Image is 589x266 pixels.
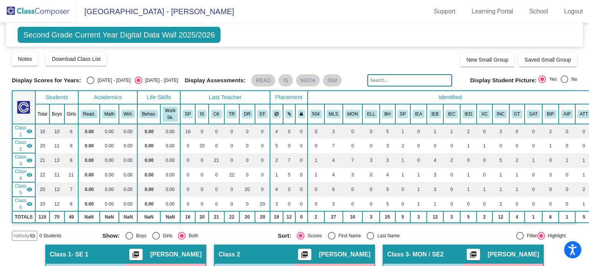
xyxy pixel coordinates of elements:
td: 7 [64,182,79,197]
td: 0 [255,124,270,139]
button: IS [197,110,206,118]
td: 0 [180,182,196,197]
td: 4 [270,124,283,139]
td: 0 [395,182,411,197]
td: 0 [180,139,196,153]
td: 5 [380,182,395,197]
span: Class 5 [15,183,26,196]
td: 0 [239,124,255,139]
td: 0 [239,139,255,153]
button: MON [345,110,360,118]
td: 0.00 [100,139,119,153]
button: SAT [527,110,540,118]
td: 0 [295,197,308,211]
td: 3 [492,124,509,139]
th: Danielle Roach [239,104,255,124]
td: 0 [224,124,240,139]
td: 0 [209,139,224,153]
td: 1 [509,168,525,182]
td: 9 [64,139,79,153]
td: 4 [427,153,443,168]
td: 7 [324,139,343,153]
mat-icon: visibility [26,128,33,134]
td: 1 [525,153,542,168]
mat-radio-group: Select an option [538,75,577,85]
td: 1 [308,168,324,182]
td: 0.00 [137,139,160,153]
button: DR [242,110,253,118]
button: GT [512,110,522,118]
button: CK [211,110,222,118]
td: 0 [542,182,559,197]
td: 0 [525,139,542,153]
td: 0 [209,197,224,211]
td: 0.00 [78,153,100,168]
th: IEP - D [460,104,477,124]
td: 1 [395,124,411,139]
td: 1 [492,182,509,197]
th: IEP - A [410,104,427,124]
td: 20 [35,139,49,153]
mat-icon: picture_as_pdf [469,251,478,261]
td: 0 [343,124,363,139]
td: 21 [35,153,49,168]
td: 1 [410,182,427,197]
button: New Small Group [460,53,515,67]
th: Montessori [343,104,363,124]
td: Emily Fitzgerald - No Class Name [12,197,35,211]
td: 0 [525,182,542,197]
td: 0 [410,153,427,168]
td: 1 [427,124,443,139]
th: Placement [270,91,308,104]
mat-icon: visibility [26,186,33,193]
td: 0.00 [100,168,119,182]
td: 0 [477,153,492,168]
td: 0 [295,182,308,197]
mat-chip: IS [278,74,293,86]
th: Life Skills [137,91,180,104]
button: Math [102,110,117,118]
td: 0 [525,168,542,182]
th: Emily Fitzgerald [255,104,270,124]
th: IEP Speech Only [395,104,411,124]
td: 1 [460,168,477,182]
td: 0 [509,139,525,153]
button: Download Class List [46,52,107,66]
span: Saved Small Group [525,57,571,63]
td: 0 [343,182,363,197]
td: 3 [362,153,380,168]
div: No [568,76,577,83]
td: 4 [380,168,395,182]
td: 0 [195,182,209,197]
span: Display Student Picture: [470,77,536,84]
th: MLSS [324,104,343,124]
th: Cross Categorical [477,104,492,124]
td: 2 [542,124,559,139]
th: Academics [78,91,137,104]
th: Girls [64,104,79,124]
td: 10 [49,124,64,139]
td: 0.00 [160,124,180,139]
th: Trinity Rogers [224,104,240,124]
td: 3 [380,153,395,168]
td: 1 [395,168,411,182]
td: 1 [559,153,575,168]
td: 13 [49,153,64,168]
th: Academic Improvement Plan [559,104,575,124]
div: [DATE] - [DATE] [94,77,130,84]
span: Display Scores for Years: [12,77,81,84]
th: Keep with students [283,104,296,124]
mat-chip: MATH [296,74,320,86]
button: MLS [327,110,341,118]
td: 0 [362,168,380,182]
td: 0 [477,168,492,182]
td: 0 [283,197,296,211]
td: 0 [283,124,296,139]
td: 0.00 [119,197,137,211]
td: 2 [395,139,411,153]
td: 1 [509,182,525,197]
th: IEP - C [443,104,460,124]
button: Saved Small Group [518,53,577,67]
td: 0 [343,139,363,153]
td: 3 [270,197,283,211]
